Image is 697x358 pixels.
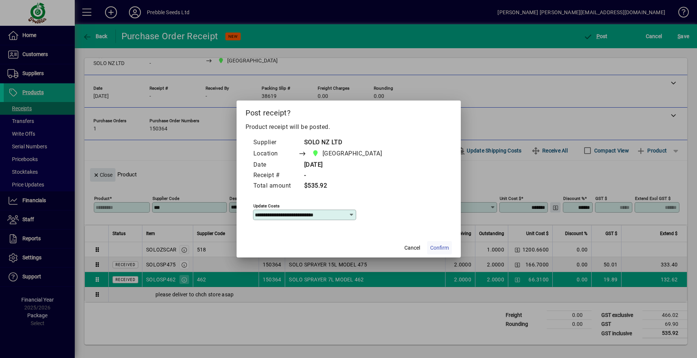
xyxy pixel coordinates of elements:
[299,160,397,170] td: [DATE]
[323,149,382,158] span: [GEOGRAPHIC_DATA]
[253,181,299,191] td: Total amount
[299,170,397,181] td: -
[253,203,280,209] mat-label: Update costs
[299,138,397,148] td: SOLO NZ LTD
[427,241,452,254] button: Confirm
[246,123,452,132] p: Product receipt will be posted.
[253,148,299,160] td: Location
[253,170,299,181] td: Receipt #
[299,181,397,191] td: $535.92
[430,244,449,252] span: Confirm
[400,241,424,254] button: Cancel
[310,148,385,159] span: CHRISTCHURCH
[253,138,299,148] td: Supplier
[404,244,420,252] span: Cancel
[237,101,461,122] h2: Post receipt?
[253,160,299,170] td: Date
